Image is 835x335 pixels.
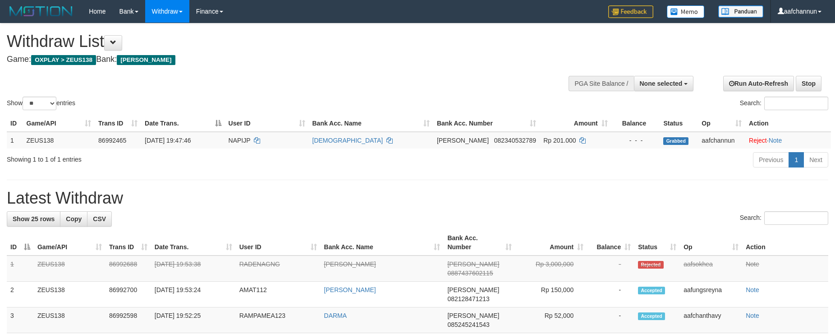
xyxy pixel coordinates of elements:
[638,261,663,269] span: Rejected
[7,151,341,164] div: Showing 1 to 1 of 1 entries
[587,307,634,333] td: -
[746,261,759,268] a: Note
[515,256,587,282] td: Rp 3,000,000
[324,261,376,268] a: [PERSON_NAME]
[7,282,34,307] td: 2
[31,55,96,65] span: OXPLAY > ZEUS138
[151,256,236,282] td: [DATE] 19:53:38
[587,282,634,307] td: -
[569,76,633,91] div: PGA Site Balance /
[746,286,759,293] a: Note
[444,230,515,256] th: Bank Acc. Number: activate to sort column ascending
[324,312,347,319] a: DARMA
[225,115,309,132] th: User ID: activate to sort column ascending
[740,211,828,225] label: Search:
[13,215,55,223] span: Show 25 rows
[98,137,126,144] span: 86992465
[87,211,112,227] a: CSV
[7,97,75,110] label: Show entries
[680,282,742,307] td: aafungsreyna
[23,115,95,132] th: Game/API: activate to sort column ascending
[312,137,383,144] a: [DEMOGRAPHIC_DATA]
[753,152,789,167] a: Previous
[540,115,611,132] th: Amount: activate to sort column ascending
[680,256,742,282] td: aafsokhea
[634,230,680,256] th: Status: activate to sort column ascending
[141,115,225,132] th: Date Trans.: activate to sort column descending
[7,307,34,333] td: 3
[718,5,763,18] img: panduan.png
[764,97,828,110] input: Search:
[515,282,587,307] td: Rp 150,000
[7,211,60,227] a: Show 25 rows
[145,137,191,144] span: [DATE] 19:47:46
[309,115,433,132] th: Bank Acc. Name: activate to sort column ascending
[236,307,321,333] td: RAMPAMEA123
[543,137,576,144] span: Rp 201.000
[7,55,548,64] h4: Game: Bank:
[749,137,767,144] a: Reject
[698,132,745,149] td: aafchannun
[634,76,694,91] button: None selected
[106,307,151,333] td: 86992598
[447,312,499,319] span: [PERSON_NAME]
[796,76,821,91] a: Stop
[660,115,698,132] th: Status
[324,286,376,293] a: [PERSON_NAME]
[7,256,34,282] td: 1
[236,256,321,282] td: RADENAGNG
[7,189,828,207] h1: Latest Withdraw
[23,132,95,149] td: ZEUS138
[437,137,489,144] span: [PERSON_NAME]
[494,137,536,144] span: Copy 082340532789 to clipboard
[615,136,656,145] div: - - -
[680,307,742,333] td: aafchanthavy
[447,295,489,302] span: Copy 082128471213 to clipboard
[803,152,828,167] a: Next
[447,286,499,293] span: [PERSON_NAME]
[587,230,634,256] th: Balance: activate to sort column ascending
[151,282,236,307] td: [DATE] 19:53:24
[34,282,106,307] td: ZEUS138
[764,211,828,225] input: Search:
[611,115,660,132] th: Balance
[515,230,587,256] th: Amount: activate to sort column ascending
[151,307,236,333] td: [DATE] 19:52:25
[151,230,236,256] th: Date Trans.: activate to sort column ascending
[587,256,634,282] td: -
[106,256,151,282] td: 86992688
[23,97,56,110] select: Showentries
[229,137,251,144] span: NAPIJP
[638,312,665,320] span: Accepted
[7,33,548,51] h1: Withdraw List
[34,230,106,256] th: Game/API: activate to sort column ascending
[789,152,804,167] a: 1
[447,261,499,268] span: [PERSON_NAME]
[117,55,175,65] span: [PERSON_NAME]
[236,230,321,256] th: User ID: activate to sort column ascending
[698,115,745,132] th: Op: activate to sort column ascending
[667,5,705,18] img: Button%20Memo.svg
[663,137,688,145] span: Grabbed
[60,211,87,227] a: Copy
[433,115,540,132] th: Bank Acc. Number: activate to sort column ascending
[7,132,23,149] td: 1
[7,5,75,18] img: MOTION_logo.png
[608,5,653,18] img: Feedback.jpg
[723,76,794,91] a: Run Auto-Refresh
[106,230,151,256] th: Trans ID: activate to sort column ascending
[236,282,321,307] td: AMAT112
[745,132,831,149] td: ·
[740,97,828,110] label: Search:
[742,230,828,256] th: Action
[66,215,82,223] span: Copy
[680,230,742,256] th: Op: activate to sort column ascending
[34,256,106,282] td: ZEUS138
[447,270,493,277] span: Copy 0887437602115 to clipboard
[93,215,106,223] span: CSV
[745,115,831,132] th: Action
[746,312,759,319] a: Note
[640,80,683,87] span: None selected
[447,321,489,328] span: Copy 085245241543 to clipboard
[7,230,34,256] th: ID: activate to sort column descending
